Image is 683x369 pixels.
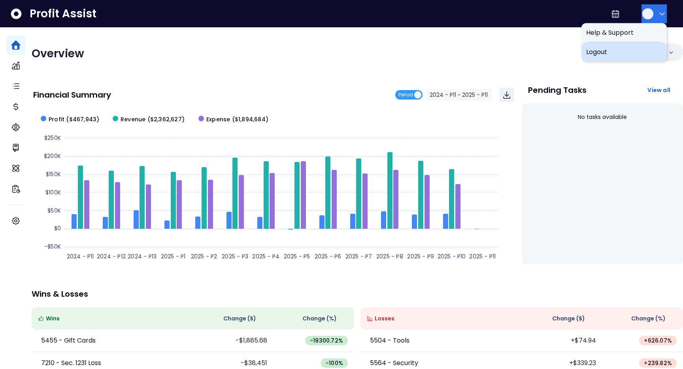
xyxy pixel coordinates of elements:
[44,134,61,142] text: $250K
[222,252,248,260] text: 2025 - P3
[41,358,101,368] p: 7210 - Sec. 1231 Loss
[375,314,394,323] span: Losses
[469,252,496,260] text: 2025 - P11
[191,252,217,260] text: 2025 - P2
[438,252,466,260] text: 2025 - P10
[500,88,514,102] button: Download
[586,47,662,57] span: Logout
[370,358,418,368] p: 5564 - Security
[252,252,279,260] text: 2025 - P4
[47,207,61,215] text: $50K
[32,46,84,61] span: Overview
[426,89,492,101] button: 2024 - P11 ~ 2025 - P11
[345,252,372,260] text: 2025 - P7
[644,359,672,367] span: + 239.82 %
[644,337,672,345] span: + 626.07 %
[41,336,96,345] p: 5455 - Gift Cards
[641,83,677,97] button: View all
[54,224,61,232] text: $0
[49,115,99,124] span: Profit ($467,943)
[161,252,186,260] text: 2025 - P1
[310,337,343,345] span: -19300.72 %
[193,329,274,352] td: -$1,885.68
[631,314,666,323] span: Change (%)
[647,86,670,94] span: View all
[44,152,61,160] text: $200K
[32,290,683,298] p: Wins & Losses
[284,252,310,260] text: 2025 - P5
[46,170,61,178] text: $150K
[315,252,341,260] text: 2025 - P6
[528,107,677,128] div: No tasks available
[121,115,185,124] span: Revenue ($2,362,627)
[30,7,96,21] span: Profit Assist
[552,314,585,323] span: Change ( $ )
[33,91,111,99] p: Financial Summary
[376,252,403,260] text: 2025 - P8
[407,252,434,260] text: 2025 - P9
[45,188,61,196] text: $100K
[326,359,343,367] span: -100 %
[398,90,413,100] span: Period
[44,243,61,250] text: -$50K
[46,314,60,323] span: Wins
[128,252,157,260] text: 2024 - P13
[370,336,409,345] p: 5504 - Tools
[223,314,256,323] span: Change ( $ )
[97,252,126,260] text: 2024 - P12
[206,115,268,124] span: Expense ($1,894,684)
[302,314,337,323] span: Change (%)
[67,252,94,260] text: 2024 - P11
[528,86,587,94] p: Pending Tasks
[522,329,602,352] td: +$74.94
[586,28,662,38] span: Help & Support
